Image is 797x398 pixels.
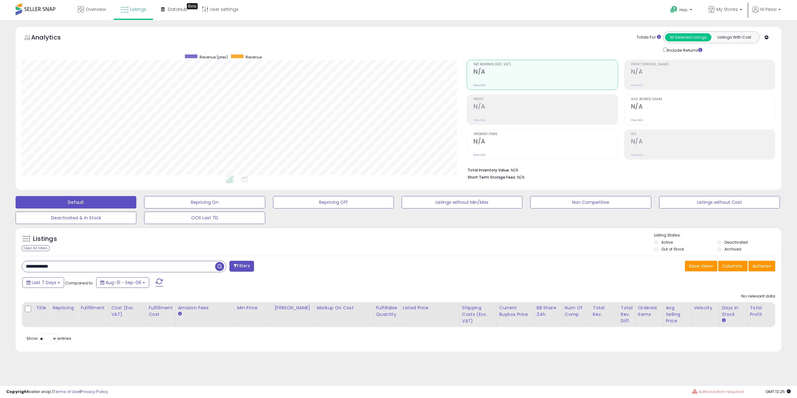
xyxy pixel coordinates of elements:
[16,212,136,224] button: Deactivated & In Stock
[638,305,661,318] div: Ordered Items
[474,98,617,101] span: Profit
[752,6,781,20] a: Hi Pessi
[661,246,684,252] label: Out of Stock
[81,305,106,311] div: Fulfillment
[144,212,265,224] button: OOS Last 7D
[474,138,617,146] h2: N/A
[654,232,781,238] p: Listing States:
[168,6,187,12] span: DataHub
[748,261,775,271] button: Actions
[722,318,726,323] small: Days In Stock.
[665,33,711,41] button: All Selected Listings
[33,235,57,243] h5: Listings
[275,305,312,311] div: [PERSON_NAME]
[565,305,587,318] div: Num of Comp.
[31,33,73,43] h5: Analytics
[468,175,516,180] b: Short Term Storage Fees:
[200,54,228,60] span: Revenue (prev)
[474,118,486,122] small: Prev: N/A
[670,6,678,13] i: Get Help
[65,280,94,286] span: Compared to:
[474,153,486,157] small: Prev: N/A
[741,293,775,299] div: No relevant data
[237,305,269,311] div: Min Price
[711,33,757,41] button: Listings With Cost
[86,6,106,12] span: Overview
[637,35,661,40] div: Totals For
[246,54,262,60] span: Revenue
[593,305,615,318] div: Total Rev.
[130,6,146,12] span: Listings
[661,240,673,245] label: Active
[53,305,75,311] div: Repricing
[474,68,617,77] h2: N/A
[631,83,643,87] small: Prev: N/A
[273,196,394,208] button: Repricing Off
[621,305,633,324] div: Total Rev. Diff.
[462,305,494,324] div: Shipping Costs (Exc. VAT)
[36,305,47,311] div: Title
[376,305,398,318] div: Fulfillable Quantity
[474,63,617,66] span: Net Revenue (Exc. VAT)
[631,98,775,101] span: Avg. Buybox Share
[722,305,745,318] div: Days In Stock
[22,245,50,251] div: Clear All Filters
[718,261,747,271] button: Columns
[474,133,617,136] span: Ordered Items
[178,311,182,317] small: Amazon Fees.
[631,63,775,66] span: Profit [PERSON_NAME]
[666,305,689,324] div: Avg Selling Price
[111,305,144,318] div: Cost (Exc. VAT)
[631,118,643,122] small: Prev: N/A
[631,138,775,146] h2: N/A
[631,153,643,157] small: Prev: N/A
[724,246,741,252] label: Archived
[665,1,698,20] a: Help
[530,196,651,208] button: Non Competitive
[403,305,457,311] div: Listed Price
[724,240,748,245] label: Deactivated
[468,166,771,173] li: N/A
[716,6,738,12] span: My Stores
[474,83,486,87] small: Prev: N/A
[149,305,173,318] div: Fulfillment Cost
[468,167,510,173] b: Total Inventory Value:
[26,335,71,341] span: Show: entries
[679,7,688,12] span: Help
[144,196,265,208] button: Repricing On
[16,196,136,208] button: Default
[474,103,617,111] h2: N/A
[658,46,710,54] div: Include Returns
[314,302,373,327] th: The percentage added to the cost of goods (COGS) that forms the calculator for Min & Max prices.
[631,103,775,111] h2: N/A
[187,3,198,9] div: Tooltip anchor
[229,261,254,272] button: Filters
[750,305,773,318] div: Total Profit
[760,6,776,12] span: Hi Pessi
[631,133,775,136] span: ROI
[402,196,522,208] button: Listings without Min/Max
[517,174,525,180] span: N/A
[685,261,717,271] button: Save View
[694,305,717,311] div: Velocity
[32,279,56,286] span: Last 7 Days
[178,305,232,311] div: Amazon Fees
[22,277,64,288] button: Last 7 Days
[317,305,371,311] div: Markup on Cost
[659,196,780,208] button: Listings without Cost
[499,305,531,318] div: Current Buybox Price
[631,68,775,77] h2: N/A
[722,263,742,269] span: Columns
[106,279,141,286] span: Aug-31 - Sep-06
[96,277,149,288] button: Aug-31 - Sep-06
[537,305,559,318] div: BB Share 24h.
